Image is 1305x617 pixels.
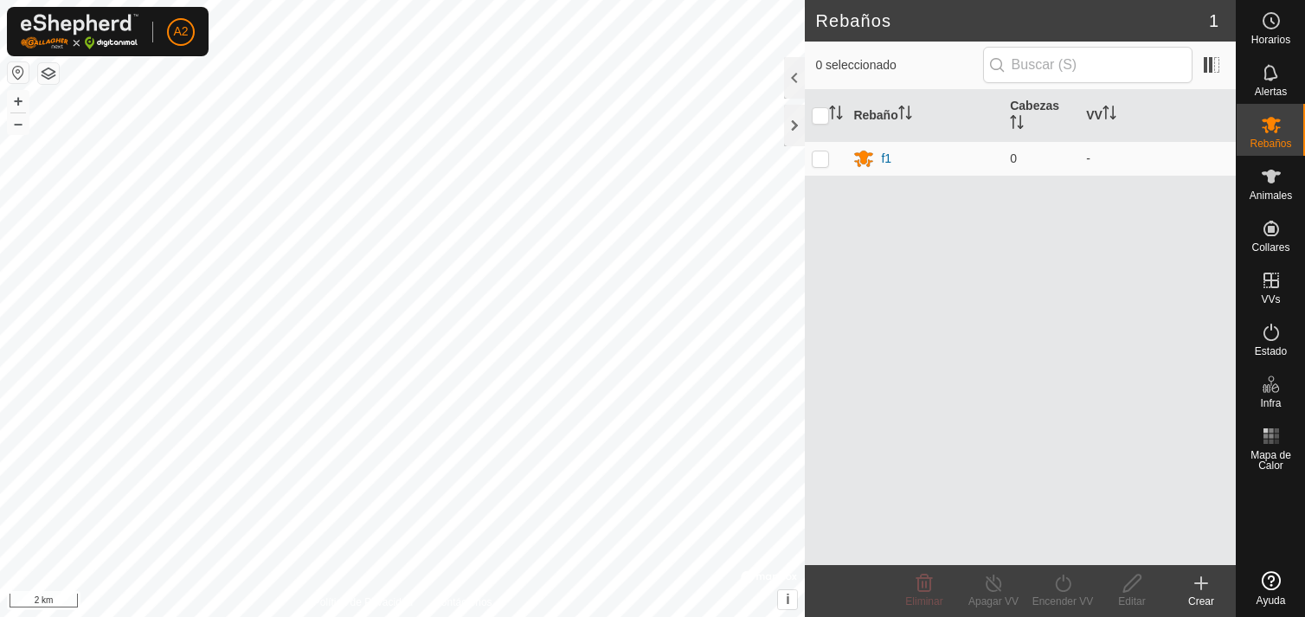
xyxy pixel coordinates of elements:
input: Buscar (S) [983,47,1192,83]
td: - [1079,141,1236,176]
span: Estado [1255,346,1287,357]
p-sorticon: Activar para ordenar [898,108,912,122]
button: – [8,113,29,134]
button: Restablecer Mapa [8,62,29,83]
span: 0 seleccionado [815,56,982,74]
span: Infra [1260,398,1281,408]
span: Ayuda [1257,595,1286,606]
a: Ayuda [1237,564,1305,613]
th: Cabezas [1003,90,1079,142]
div: f1 [881,150,891,168]
span: Horarios [1251,35,1290,45]
img: Logo Gallagher [21,14,138,49]
span: Mapa de Calor [1241,450,1301,471]
span: Rebaños [1250,138,1291,149]
span: Alertas [1255,87,1287,97]
button: Capas del Mapa [38,63,59,84]
div: Crear [1167,594,1236,609]
th: Rebaño [846,90,1003,142]
span: Animales [1250,190,1292,201]
span: Eliminar [905,595,942,607]
div: Editar [1097,594,1167,609]
button: + [8,91,29,112]
a: Contáctenos [434,595,492,610]
a: Política de Privacidad [313,595,413,610]
span: VVs [1261,294,1280,305]
p-sorticon: Activar para ordenar [1010,118,1024,132]
button: i [778,590,797,609]
p-sorticon: Activar para ordenar [829,108,843,122]
span: A2 [173,22,188,41]
p-sorticon: Activar para ordenar [1102,108,1116,122]
span: Collares [1251,242,1289,253]
th: VV [1079,90,1236,142]
h2: Rebaños [815,10,1209,31]
span: 0 [1010,151,1017,165]
div: Encender VV [1028,594,1097,609]
div: Apagar VV [959,594,1028,609]
span: i [786,592,789,607]
span: 1 [1209,8,1218,34]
